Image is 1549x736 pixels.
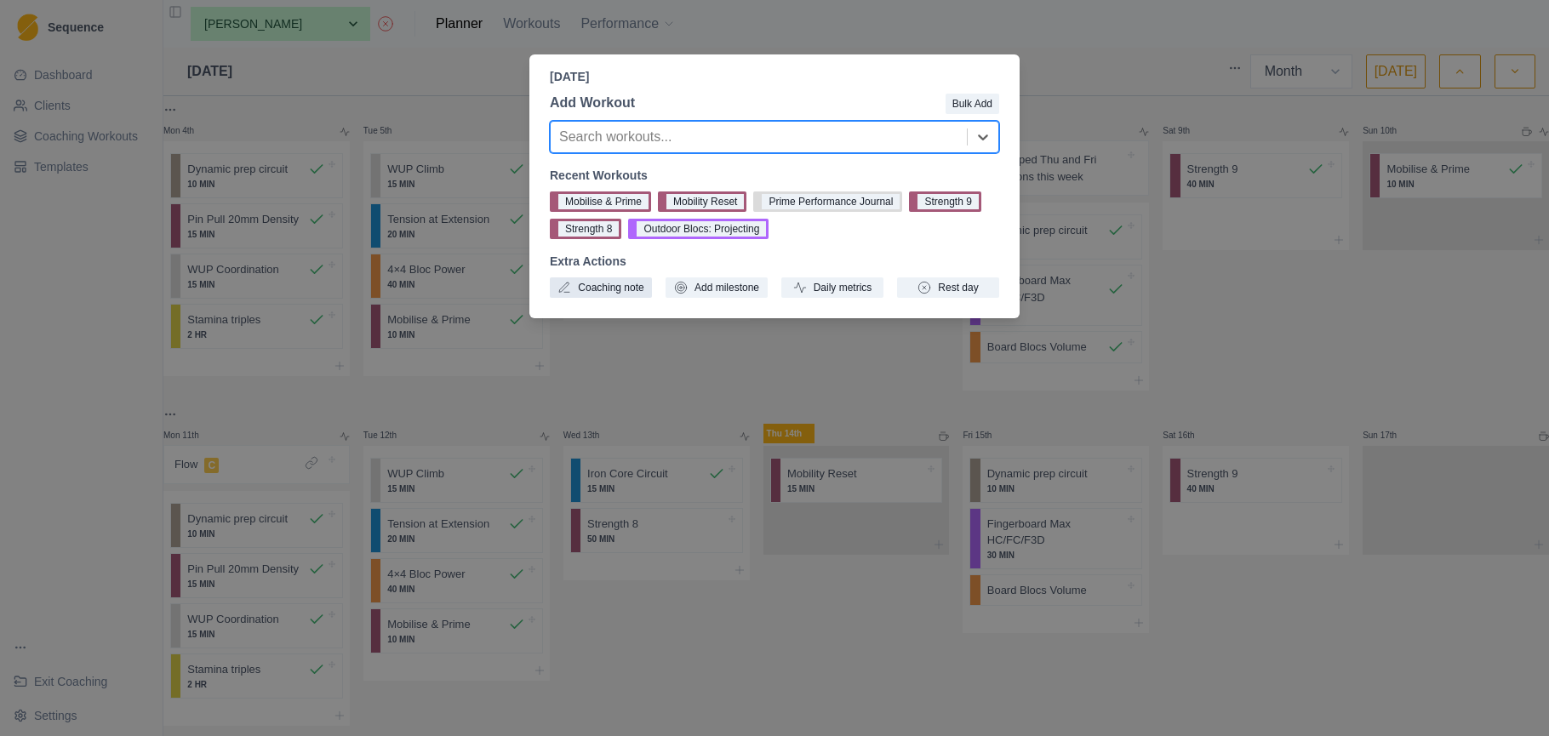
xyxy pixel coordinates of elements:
[628,219,769,239] button: Outdoor Blocs: Projecting
[550,219,621,239] button: Strength 8
[753,191,902,212] button: Prime Performance Journal
[550,167,999,185] p: Recent Workouts
[946,94,999,114] button: Bulk Add
[550,93,635,113] p: Add Workout
[666,277,768,298] button: Add milestone
[781,277,883,298] button: Daily metrics
[550,191,651,212] button: Mobilise & Prime
[550,277,652,298] button: Coaching note
[897,277,999,298] button: Rest day
[658,191,746,212] button: Mobility Reset
[550,68,999,86] p: [DATE]
[909,191,980,212] button: Strength 9
[550,253,999,271] p: Extra Actions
